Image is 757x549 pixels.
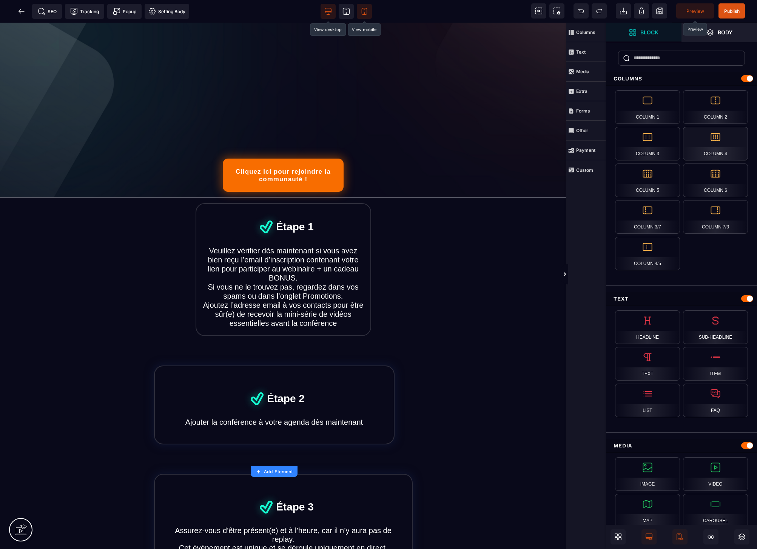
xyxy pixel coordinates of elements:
div: Text [606,292,757,306]
strong: Extra [576,88,587,94]
span: Save [718,3,745,19]
div: Carousel [683,494,748,527]
span: Create Alert Modal [107,4,142,19]
span: Save [652,3,667,19]
span: Media [566,62,606,82]
span: Is Show Desktop [641,529,657,544]
div: Column 1 [615,90,680,124]
span: Undo [574,3,589,19]
span: Payment [566,140,606,160]
span: Open Import Webpage [616,3,631,19]
span: Open Blocks [606,23,681,42]
span: Preview [686,8,704,14]
span: Publish [724,8,740,14]
span: Toggle Views [606,263,614,286]
div: Item [683,347,748,381]
span: Extra [566,82,606,101]
strong: Other [576,128,588,133]
div: List [615,384,680,417]
div: Sub-headline [683,310,748,344]
span: View tablet [339,4,354,19]
div: Column 2 [683,90,748,124]
strong: Media [576,69,589,74]
text: Étape 3 [274,477,316,492]
div: Column 3/7 [615,200,680,234]
strong: Block [640,29,658,35]
span: Forms [566,101,606,121]
span: Open Blocks [611,529,626,544]
span: Tracking [70,8,99,15]
span: Preview [676,3,714,19]
div: Column 6 [683,163,748,197]
button: Add Element [251,466,298,477]
strong: Custom [576,167,593,173]
div: Text [615,347,680,381]
div: Column 7/3 [683,200,748,234]
span: Columns [566,23,606,42]
span: View desktop [321,4,336,19]
span: Clear [634,3,649,19]
div: Video [683,457,748,491]
span: Setting Body [148,8,185,15]
div: Column 3 [615,127,680,160]
div: Map [615,494,680,527]
div: Column 4 [683,127,748,160]
div: FAQ [683,384,748,417]
span: Favicon [145,4,189,19]
span: Other [566,121,606,140]
span: Open Layers [681,23,757,42]
span: Popup [113,8,136,15]
strong: Add Element [264,469,293,474]
strong: Columns [576,29,595,35]
span: Tracking code [65,4,104,19]
div: Media [606,439,757,453]
img: 5b0f7acec7050026322c7a33464a9d2d_df1180c19b023640bdd1f6191e6afa79_big_tick.png [242,361,273,392]
button: Cliquez ici pour rejoindre la communauté ! [223,136,344,169]
span: Open Sub Layers [734,529,749,544]
span: Cmd Hidden Block [703,529,718,544]
strong: Payment [576,147,595,153]
strong: Forms [576,108,590,114]
span: Back [14,4,29,19]
span: Screenshot [549,3,564,19]
text: Ajouter la conférence à votre agenda dès maintenant [164,393,385,406]
span: View mobile [357,4,372,19]
div: Columns [606,72,757,86]
strong: Text [576,49,586,55]
img: 5b0f7acec7050026322c7a33464a9d2d_df1180c19b023640bdd1f6191e6afa79_big_tick.png [251,469,282,500]
img: 5b0f7acec7050026322c7a33464a9d2d_df1180c19b023640bdd1f6191e6afa79_big_tick.png [251,189,282,220]
span: Is Show Mobile [672,529,688,544]
span: View components [531,3,546,19]
span: SEO [38,8,57,15]
div: Column 4/5 [615,237,680,270]
span: Seo meta data [32,4,62,19]
span: Redo [592,3,607,19]
span: Custom Block [566,160,606,180]
text: Veuillez vérifier dès maintenant si vous avez bien reçu l’email d’inscription contenant votre lie... [202,222,365,307]
text: Étape 1 [274,196,316,212]
div: Headline [615,310,680,344]
span: Text [566,42,606,62]
div: Column 5 [615,163,680,197]
text: Étape 2 [265,368,307,384]
strong: Body [718,29,732,35]
div: Image [615,457,680,491]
